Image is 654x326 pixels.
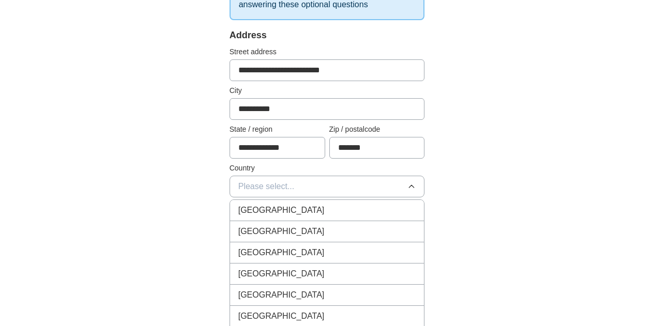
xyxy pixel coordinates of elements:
[230,124,325,135] label: State / region
[230,85,425,96] label: City
[230,176,425,197] button: Please select...
[238,310,325,322] span: [GEOGRAPHIC_DATA]
[238,268,325,280] span: [GEOGRAPHIC_DATA]
[238,180,295,193] span: Please select...
[238,204,325,216] span: [GEOGRAPHIC_DATA]
[329,124,425,135] label: Zip / postalcode
[230,28,425,42] div: Address
[230,163,425,174] label: Country
[238,225,325,238] span: [GEOGRAPHIC_DATA]
[238,246,325,259] span: [GEOGRAPHIC_DATA]
[230,46,425,57] label: Street address
[238,289,325,301] span: [GEOGRAPHIC_DATA]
